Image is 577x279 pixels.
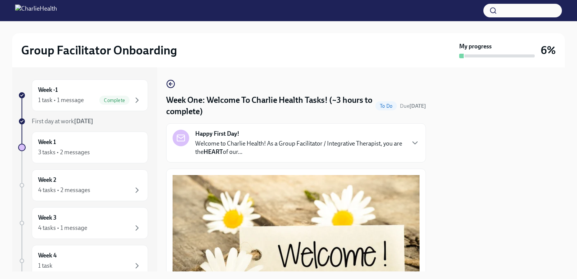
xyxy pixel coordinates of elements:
[38,262,52,270] div: 1 task
[15,5,57,17] img: CharlieHealth
[18,117,148,126] a: First day at work[DATE]
[18,79,148,111] a: Week -11 task • 1 messageComplete
[38,176,56,184] h6: Week 2
[459,42,492,51] strong: My progress
[74,118,93,125] strong: [DATE]
[32,118,93,125] span: First day at work
[18,169,148,201] a: Week 24 tasks • 2 messages
[400,103,426,109] span: Due
[38,148,90,157] div: 3 tasks • 2 messages
[195,139,404,156] p: Welcome to Charlie Health! As a Group Facilitator / Integrative Therapist, you are the of our...
[18,132,148,163] a: Week 13 tasks • 2 messages
[166,95,372,117] h4: Week One: Welcome To Charlie Health Tasks! (~3 hours to complete)
[38,251,57,260] h6: Week 4
[375,103,397,109] span: To Do
[21,43,177,58] h2: Group Facilitator Onboarding
[38,86,58,94] h6: Week -1
[409,103,426,109] strong: [DATE]
[541,43,556,57] h3: 6%
[38,186,90,194] div: 4 tasks • 2 messages
[99,98,130,103] span: Complete
[18,245,148,277] a: Week 41 task
[38,96,84,104] div: 1 task • 1 message
[38,214,57,222] h6: Week 3
[38,138,56,146] h6: Week 1
[38,224,87,232] div: 4 tasks • 1 message
[400,102,426,110] span: October 6th, 2025 10:00
[195,130,239,138] strong: Happy First Day!
[18,207,148,239] a: Week 34 tasks • 1 message
[204,148,223,155] strong: HEART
